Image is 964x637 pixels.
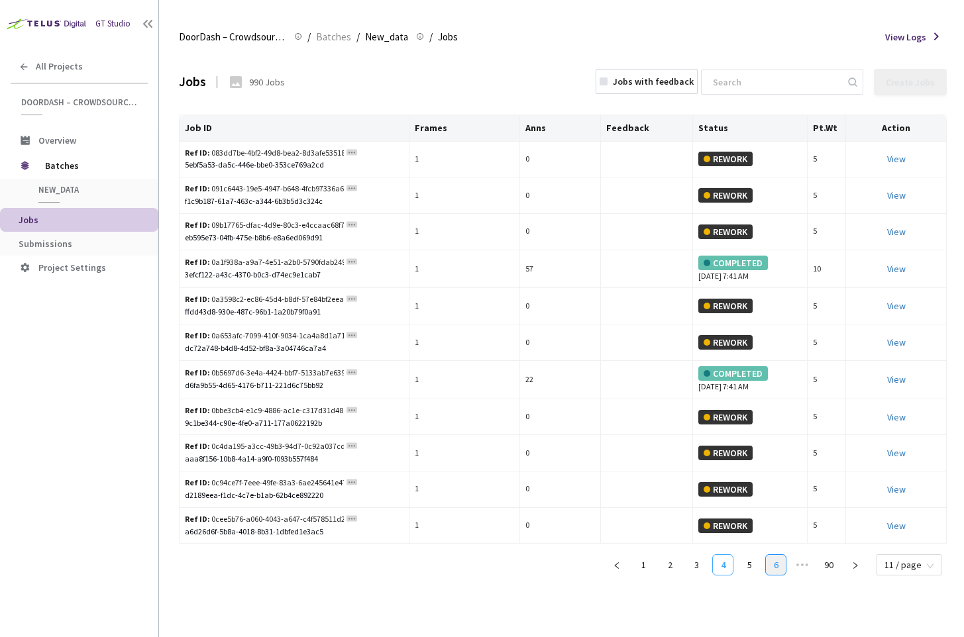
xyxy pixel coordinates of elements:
div: ffdd43d8-930e-487c-96b1-1a20b79f0a91 [185,306,403,318]
td: 1 [409,250,520,289]
div: Jobs [179,72,206,91]
div: f1c9b187-61a7-463c-a344-6b3b5d3c324c [185,195,403,208]
button: left [606,554,627,575]
a: 3 [686,555,706,575]
a: 90 [819,555,839,575]
span: Jobs [19,214,38,226]
td: 1 [409,435,520,471]
th: Feedback [601,115,693,142]
div: 0cee5b76-a060-4043-a647-c4f578511d27-retina-large [185,513,344,526]
td: 57 [520,250,600,289]
div: 9c1be344-c90e-4fe0-a711-177a0622192b [185,417,403,430]
a: View [887,189,906,201]
a: Batches [313,29,354,44]
td: 1 [409,214,520,250]
li: / [307,29,311,45]
th: Job ID [180,115,409,142]
td: 0 [520,471,600,508]
td: 0 [520,214,600,250]
td: 1 [409,142,520,178]
span: ••• [792,554,813,575]
a: View [887,483,906,495]
button: right [845,554,866,575]
td: 1 [409,361,520,399]
span: Batches [316,29,351,45]
span: Project Settings [38,262,106,273]
li: 3 [686,554,707,575]
div: 091c6443-19e5-4947-b648-4fcb97336a60-retina-large [185,183,344,195]
b: Ref ID: [185,257,210,267]
div: d6fa9b55-4d65-4176-b711-221d6c75bb92 [185,379,403,392]
div: 3efcf122-a43c-4370-b0c3-d74ec9e1cab7 [185,269,403,281]
li: Next Page [845,554,866,575]
a: View [887,373,906,385]
span: New_data [38,184,136,195]
li: 4 [712,554,733,575]
span: Overview [38,134,76,146]
span: Batches [45,152,136,179]
div: 0a1f938a-a9a7-4e51-a2b0-5790fdab249c-retina-large [185,256,344,269]
div: 083dd7be-4bf2-49d8-bea2-8d3afe535183-retina-large [185,147,344,160]
div: 09b17765-dfac-4d9e-80c3-e4ccaac68f7e-retina-large [185,219,344,232]
div: COMPLETED [698,366,768,381]
td: 1 [409,288,520,324]
td: 5 [808,361,846,399]
li: 1 [633,554,654,575]
td: 0 [520,435,600,471]
td: 5 [808,508,846,544]
div: REWORK [698,224,753,239]
a: 6 [766,555,786,575]
span: left [613,562,621,569]
td: 0 [520,142,600,178]
div: 0c94ce7f-7eee-49fe-83a3-6ae245641e47-retina-large [185,477,344,489]
li: 5 [739,554,760,575]
a: View [887,300,906,312]
li: 2 [659,554,680,575]
th: Status [693,115,808,142]
div: 990 Jobs [249,75,285,89]
li: 90 [818,554,839,575]
th: Anns [520,115,600,142]
td: 1 [409,508,520,544]
span: View Logs [885,30,926,44]
td: 5 [808,214,846,250]
input: Search [705,70,846,94]
td: 1 [409,471,520,508]
td: 5 [808,324,846,361]
li: 6 [765,554,786,575]
b: Ref ID: [185,330,210,340]
td: 5 [808,288,846,324]
div: REWORK [698,188,753,203]
td: 5 [808,399,846,436]
div: REWORK [698,446,753,460]
a: View [887,263,906,275]
a: View [887,336,906,348]
div: REWORK [698,482,753,497]
div: 0a3598c2-ec86-45d4-b8df-57e84bf2eea9-retina-large [185,293,344,306]
td: 22 [520,361,600,399]
div: d2189eea-f1dc-4c7e-b1ab-62b4ce892220 [185,489,403,502]
div: 0a653afc-7099-410f-9034-1ca4a8d1a717-retina-large [185,330,344,342]
li: / [356,29,360,45]
b: Ref ID: [185,183,210,193]
span: Jobs [438,29,458,45]
a: View [887,520,906,532]
td: 5 [808,435,846,471]
a: View [887,153,906,165]
td: 1 [409,177,520,214]
span: New_data [365,29,408,45]
td: 0 [520,508,600,544]
div: REWORK [698,299,753,313]
div: dc72a748-b4d8-4d52-bf8a-3a04746ca7a4 [185,342,403,355]
span: All Projects [36,61,83,72]
b: Ref ID: [185,367,210,377]
b: Ref ID: [185,477,210,487]
div: Jobs with feedback [613,75,694,88]
a: 4 [713,555,733,575]
div: REWORK [698,152,753,166]
b: Ref ID: [185,294,210,304]
div: COMPLETED [698,256,768,270]
td: 5 [808,177,846,214]
td: 10 [808,250,846,289]
span: DoorDash – Crowdsource Catalog Annotation [21,97,140,108]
